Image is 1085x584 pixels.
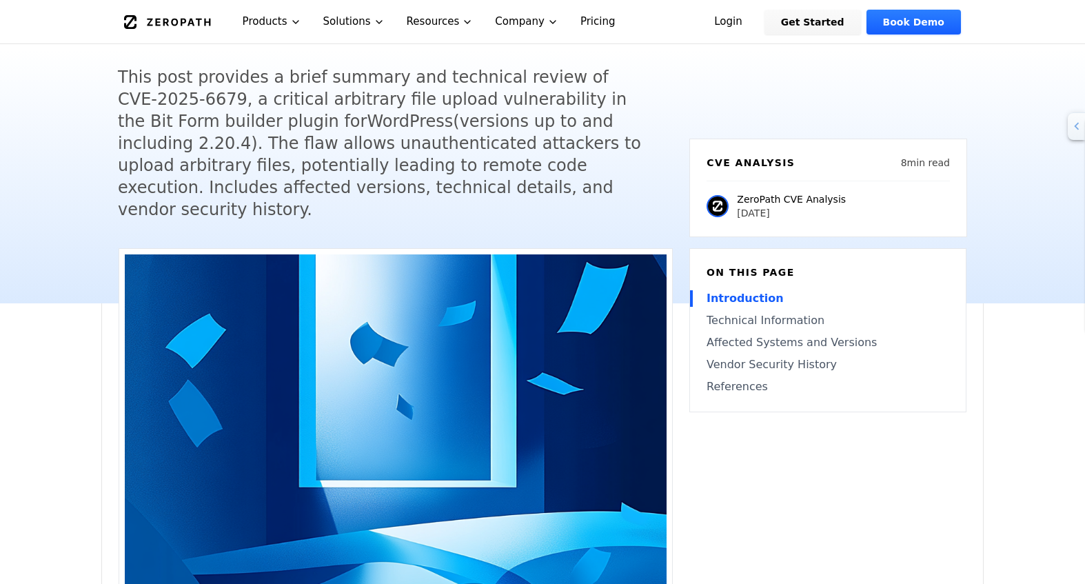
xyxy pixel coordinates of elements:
h6: CVE Analysis [707,156,795,170]
p: ZeroPath CVE Analysis [737,192,846,206]
a: References [707,379,949,395]
img: ZeroPath CVE Analysis [707,195,729,217]
a: Vendor Security History [707,356,949,373]
a: Technical Information [707,312,949,329]
a: Login [698,10,759,34]
a: Get Started [764,10,861,34]
a: Introduction [707,290,949,307]
p: 8 min read [901,156,950,170]
a: Affected Systems and Versions [707,334,949,351]
h6: On this page [707,265,949,279]
p: [DATE] [737,206,846,220]
h5: This post provides a brief summary and technical review of CVE-2025-6679, a critical arbitrary fi... [118,66,647,221]
a: Book Demo [866,10,961,34]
